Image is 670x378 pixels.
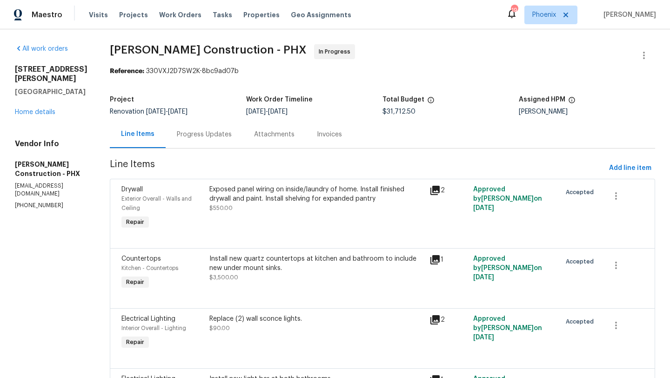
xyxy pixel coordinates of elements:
div: 330VXJ2D7SW2K-8bc9ad07b [110,67,655,76]
span: [DATE] [473,205,494,211]
h5: Project [110,96,134,103]
span: Approved by [PERSON_NAME] on [473,256,542,281]
span: [DATE] [473,274,494,281]
span: Approved by [PERSON_NAME] on [473,316,542,341]
h5: Total Budget [382,96,424,103]
h4: Vendor Info [15,139,87,148]
div: 19 [511,6,517,15]
span: [DATE] [168,108,188,115]
span: Repair [122,337,148,347]
span: Work Orders [159,10,201,20]
div: Attachments [254,130,295,139]
span: Repair [122,277,148,287]
span: $550.00 [209,205,233,211]
span: In Progress [319,47,354,56]
h5: [GEOGRAPHIC_DATA] [15,87,87,96]
h5: [PERSON_NAME] Construction - PHX [15,160,87,178]
span: [DATE] [246,108,266,115]
span: [PERSON_NAME] Construction - PHX [110,44,307,55]
span: Interior Overall - Lighting [121,325,186,331]
span: Maestro [32,10,62,20]
a: Home details [15,109,55,115]
span: $3,500.00 [209,275,238,280]
span: Accepted [566,317,597,326]
span: Tasks [213,12,232,18]
span: Projects [119,10,148,20]
div: 1 [429,254,468,265]
p: [EMAIL_ADDRESS][DOMAIN_NAME] [15,182,87,198]
span: $31,712.50 [382,108,415,115]
span: Line Items [110,160,605,177]
div: 2 [429,185,468,196]
span: Accepted [566,257,597,266]
b: Reference: [110,68,144,74]
span: Geo Assignments [291,10,351,20]
div: [PERSON_NAME] [519,108,655,115]
span: Add line item [609,162,651,174]
span: Phoenix [532,10,556,20]
div: Exposed panel wiring on inside/laundry of home. Install finished drywall and paint. Install shelv... [209,185,424,203]
span: Approved by [PERSON_NAME] on [473,186,542,211]
a: All work orders [15,46,68,52]
span: - [146,108,188,115]
span: Kitchen - Countertops [121,265,178,271]
span: Electrical Lighting [121,316,175,322]
span: Repair [122,217,148,227]
span: Visits [89,10,108,20]
span: Countertops [121,256,161,262]
div: Replace (2) wall sconce lights. [209,314,424,324]
span: $90.00 [209,325,230,331]
button: Add line item [605,160,655,177]
div: Invoices [317,130,342,139]
span: The hpm assigned to this work order. [568,96,576,108]
span: - [246,108,288,115]
span: [DATE] [473,334,494,341]
span: The total cost of line items that have been proposed by Opendoor. This sum includes line items th... [427,96,435,108]
span: Drywall [121,186,143,193]
div: 2 [429,314,468,325]
h2: [STREET_ADDRESS][PERSON_NAME] [15,65,87,83]
div: Line Items [121,129,154,139]
span: [DATE] [146,108,166,115]
span: Renovation [110,108,188,115]
span: Exterior Overall - Walls and Ceiling [121,196,192,211]
span: [PERSON_NAME] [600,10,656,20]
p: [PHONE_NUMBER] [15,202,87,209]
h5: Work Order Timeline [246,96,313,103]
h5: Assigned HPM [519,96,565,103]
div: Progress Updates [177,130,232,139]
span: Accepted [566,188,597,197]
span: [DATE] [268,108,288,115]
span: Properties [243,10,280,20]
div: Install new quartz countertops at kitchen and bathroom to include new under mount sinks. [209,254,424,273]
